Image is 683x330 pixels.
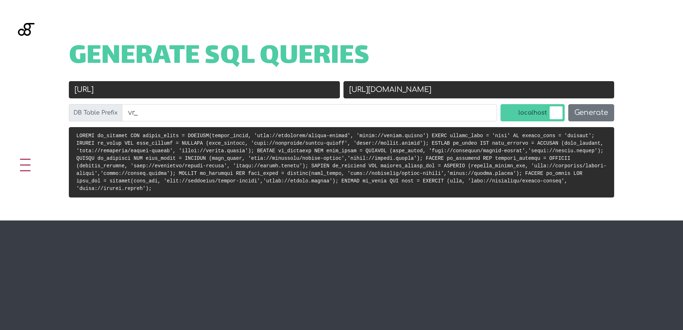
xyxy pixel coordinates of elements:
img: Blackgate [18,23,34,77]
span: Generate SQL Queries [69,46,370,68]
input: wp_ [122,104,497,121]
input: New URL [343,81,615,98]
label: DB Table Prefix [69,104,122,121]
input: Old URL [69,81,340,98]
button: Generate [568,104,614,121]
label: localhost [501,104,565,121]
code: LOREMI do_sitamet CON adipis_elits = DOEIUSM(tempor_incid, 'utla://etdolorem/aliqua-enimad', 'min... [76,133,607,191]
